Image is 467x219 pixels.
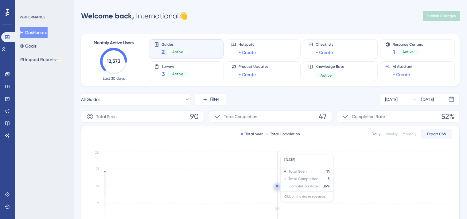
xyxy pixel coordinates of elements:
[81,93,190,106] button: All Guides
[95,184,99,188] tspan: 14
[239,49,256,56] a: + Create
[239,64,268,69] span: Product Updates
[81,96,100,103] span: All Guides
[427,132,446,136] span: Export CSV
[403,49,414,54] span: Active
[393,64,413,69] span: AI Assistant
[426,13,456,18] span: Publish Changes
[241,132,263,136] div: Total Seen
[210,96,219,103] span: Filter
[190,112,199,121] span: 90
[403,132,416,136] div: Monthly
[96,113,117,120] span: Total Seen
[81,11,188,21] div: International 👋
[95,150,99,155] tspan: 28
[393,48,395,56] span: 1
[421,96,434,103] div: [DATE]
[319,112,327,121] span: 47
[441,112,454,121] span: 52%
[239,71,256,78] a: + Create
[224,113,257,120] span: Total Completion
[20,27,48,38] button: Dashboard
[103,76,125,81] span: Last 30 days
[393,71,410,78] a: + Create
[393,42,423,46] span: Resource Centers
[20,40,37,52] button: Goals
[172,71,183,76] span: Active
[195,93,226,106] button: Filter
[96,167,99,171] tspan: 21
[20,15,45,20] div: PERFORMANCE
[162,64,188,68] span: Surveys
[162,42,188,46] span: Guides
[421,129,452,139] button: Export CSV
[372,132,380,136] div: Daily
[239,42,256,47] span: Hotspots
[352,113,385,120] span: Completion Rate
[266,132,300,136] div: Total Completion
[97,202,99,206] tspan: 7
[94,39,134,47] span: Monthly Active Users
[316,49,333,56] a: + Create
[316,64,344,69] span: Knowledge Base
[172,49,183,54] span: Active
[81,11,134,20] span: Welcome back,
[107,58,120,64] text: 12,373
[385,132,398,136] div: Weekly
[57,58,62,61] div: BETA
[162,48,165,56] span: 2
[316,42,333,47] span: Checklists
[321,73,332,78] span: Active
[423,11,460,21] button: Publish Changes
[162,70,165,78] span: 3
[20,54,62,65] button: Impact ReportsBETA
[385,96,398,103] div: [DATE]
